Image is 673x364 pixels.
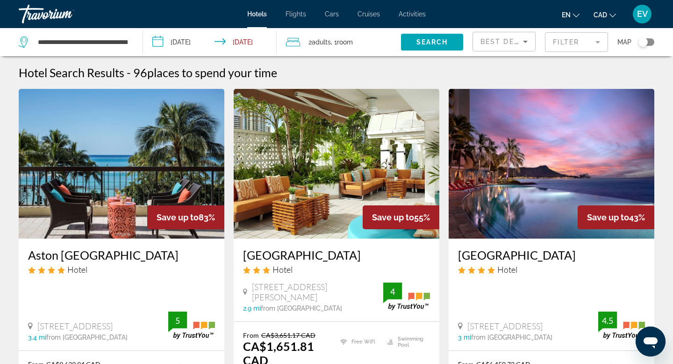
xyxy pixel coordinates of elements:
span: Save up to [157,212,199,222]
span: - [127,66,131,80]
div: 3 star Hotel [243,264,430,275]
span: EV [637,9,648,19]
a: Cars [325,10,339,18]
li: Swimming Pool [383,331,430,353]
div: 83% [147,205,224,229]
button: Toggle map [631,38,654,46]
button: User Menu [630,4,654,24]
button: Search [401,34,463,51]
img: trustyou-badge.svg [383,283,430,310]
div: 43% [578,205,654,229]
span: Save up to [372,212,414,222]
span: 2.9 mi [243,305,261,312]
span: Save up to [587,212,629,222]
a: Cruises [358,10,380,18]
span: , 1 [331,36,353,49]
span: from [GEOGRAPHIC_DATA] [46,334,128,341]
button: Change currency [594,8,616,22]
span: from [GEOGRAPHIC_DATA] [261,305,342,312]
span: Hotel [67,264,87,275]
iframe: Button to launch messaging window [636,327,666,357]
span: Map [617,36,631,49]
button: Check-in date: Sep 19, 2025 Check-out date: Sep 26, 2025 [143,28,277,56]
img: Hotel image [234,89,439,239]
span: 3.4 mi [28,334,46,341]
a: Activities [399,10,426,18]
img: trustyou-badge.svg [598,312,645,339]
span: [STREET_ADDRESS] [467,321,543,331]
span: From [243,331,259,339]
img: trustyou-badge.svg [168,312,215,339]
a: Flights [286,10,306,18]
span: from [GEOGRAPHIC_DATA] [471,334,552,341]
h1: Hotel Search Results [19,66,124,80]
a: [GEOGRAPHIC_DATA] [243,248,430,262]
span: 3 mi [458,334,471,341]
div: 55% [363,205,439,229]
h2: 96 [133,66,277,80]
div: 4 [383,286,402,297]
span: CAD [594,11,607,19]
span: Best Deals [480,38,529,45]
button: Change language [562,8,580,22]
button: Filter [545,32,608,52]
img: Hotel image [449,89,654,239]
span: places to spend your time [147,66,277,80]
mat-select: Sort by [480,36,528,47]
div: 4 star Hotel [458,264,645,275]
span: en [562,11,571,19]
span: [STREET_ADDRESS][PERSON_NAME] [252,282,383,302]
span: Hotel [497,264,517,275]
span: Room [337,38,353,46]
span: [STREET_ADDRESS] [37,321,113,331]
span: Hotel [272,264,293,275]
div: 5 [168,315,187,326]
img: Hotel image [19,89,224,239]
div: 4 star Hotel [28,264,215,275]
span: 2 [308,36,331,49]
button: Travelers: 2 adults, 0 children [277,28,401,56]
a: [GEOGRAPHIC_DATA] [458,248,645,262]
del: CA$3,651.17 CAD [261,331,315,339]
li: Free WiFi [336,331,383,353]
span: Adults [312,38,331,46]
a: Hotels [247,10,267,18]
div: 4.5 [598,315,617,326]
a: Travorium [19,2,112,26]
a: Aston [GEOGRAPHIC_DATA] [28,248,215,262]
span: Search [416,38,448,46]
